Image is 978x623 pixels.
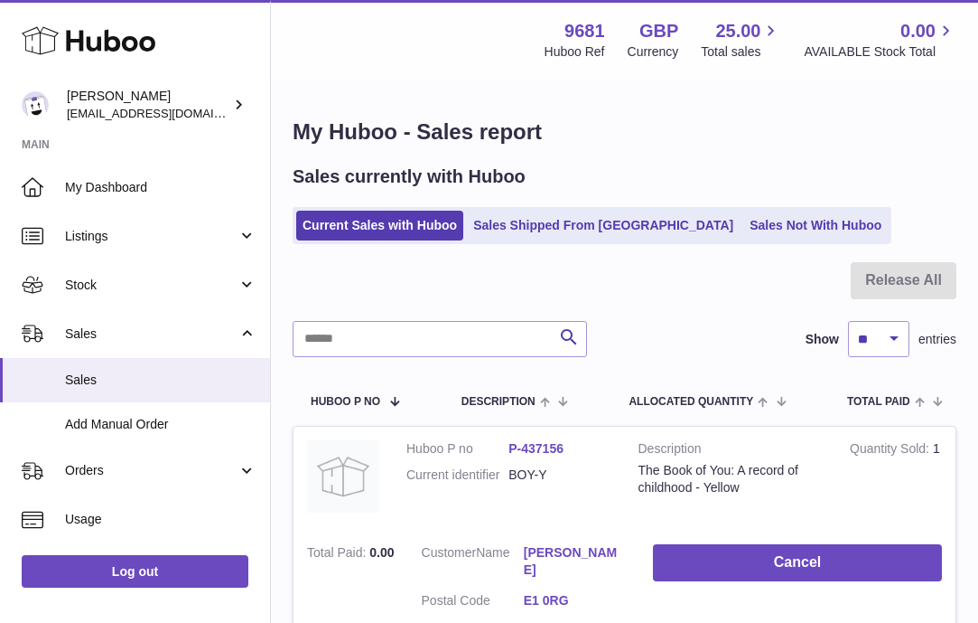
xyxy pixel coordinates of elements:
[715,19,760,43] span: 25.00
[743,211,888,241] a: Sales Not With Huboo
[508,441,564,456] a: P-437156
[296,211,463,241] a: Current Sales with Huboo
[422,544,524,583] dt: Name
[628,43,679,61] div: Currency
[639,19,678,43] strong: GBP
[422,592,524,614] dt: Postal Code
[422,545,477,560] span: Customer
[369,545,394,560] span: 0.00
[67,88,229,122] div: [PERSON_NAME]
[311,396,380,408] span: Huboo P no
[508,467,610,484] dd: BOY-Y
[850,441,933,460] strong: Quantity Sold
[293,118,956,146] h1: My Huboo - Sales report
[806,331,839,348] label: Show
[701,43,781,61] span: Total sales
[467,211,740,241] a: Sales Shipped From [GEOGRAPHIC_DATA]
[22,91,49,118] img: hello@colourchronicles.com
[22,555,248,588] a: Log out
[65,228,238,245] span: Listings
[638,462,824,496] div: The Book of You: A record of childhood - Yellow
[918,331,956,348] span: entries
[564,19,605,43] strong: 9681
[653,544,942,581] button: Cancel
[545,43,605,61] div: Huboo Ref
[804,19,956,61] a: 0.00 AVAILABLE Stock Total
[406,467,508,484] dt: Current identifier
[307,545,369,564] strong: Total Paid
[629,396,753,408] span: ALLOCATED Quantity
[701,19,781,61] a: 25.00 Total sales
[900,19,936,43] span: 0.00
[847,396,910,408] span: Total paid
[65,372,256,389] span: Sales
[406,440,508,458] dt: Huboo P no
[638,440,824,462] strong: Description
[307,440,379,513] img: no-photo.jpg
[65,462,238,479] span: Orders
[461,396,536,408] span: Description
[524,592,626,609] a: E1 0RG
[65,179,256,196] span: My Dashboard
[65,416,256,433] span: Add Manual Order
[804,43,956,61] span: AVAILABLE Stock Total
[524,544,626,579] a: [PERSON_NAME]
[65,277,238,294] span: Stock
[65,326,238,343] span: Sales
[67,106,265,120] span: [EMAIL_ADDRESS][DOMAIN_NAME]
[293,165,526,189] h2: Sales currently with Huboo
[65,511,256,528] span: Usage
[836,427,955,531] td: 1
